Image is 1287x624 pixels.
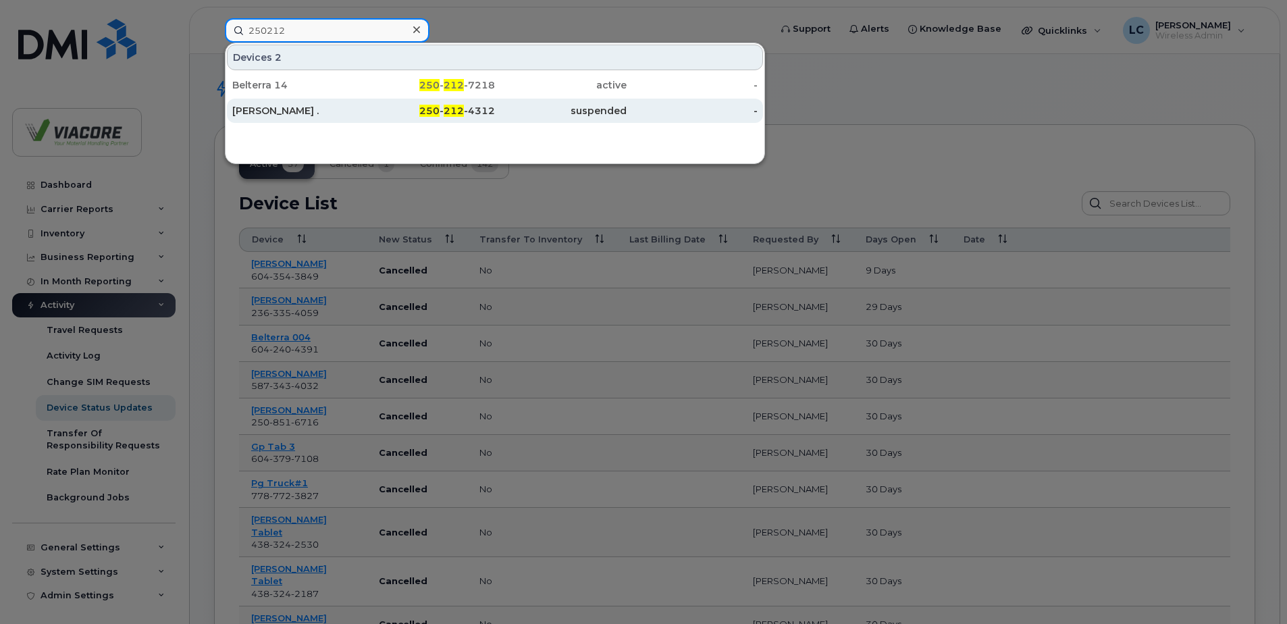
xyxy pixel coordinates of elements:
a: Belterra 14250-212-7218active- [227,73,763,97]
span: 212 [444,79,464,91]
span: 212 [444,105,464,117]
div: [PERSON_NAME] . [232,104,364,118]
span: 250 [419,105,440,117]
div: - -4312 [364,104,496,118]
div: - -7218 [364,78,496,92]
a: [PERSON_NAME] .250-212-4312suspended- [227,99,763,123]
span: 250 [419,79,440,91]
div: - [627,78,758,92]
span: 2 [275,51,282,64]
div: Devices [227,45,763,70]
div: suspended [495,104,627,118]
div: active [495,78,627,92]
div: Belterra 14 [232,78,364,92]
div: - [627,104,758,118]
